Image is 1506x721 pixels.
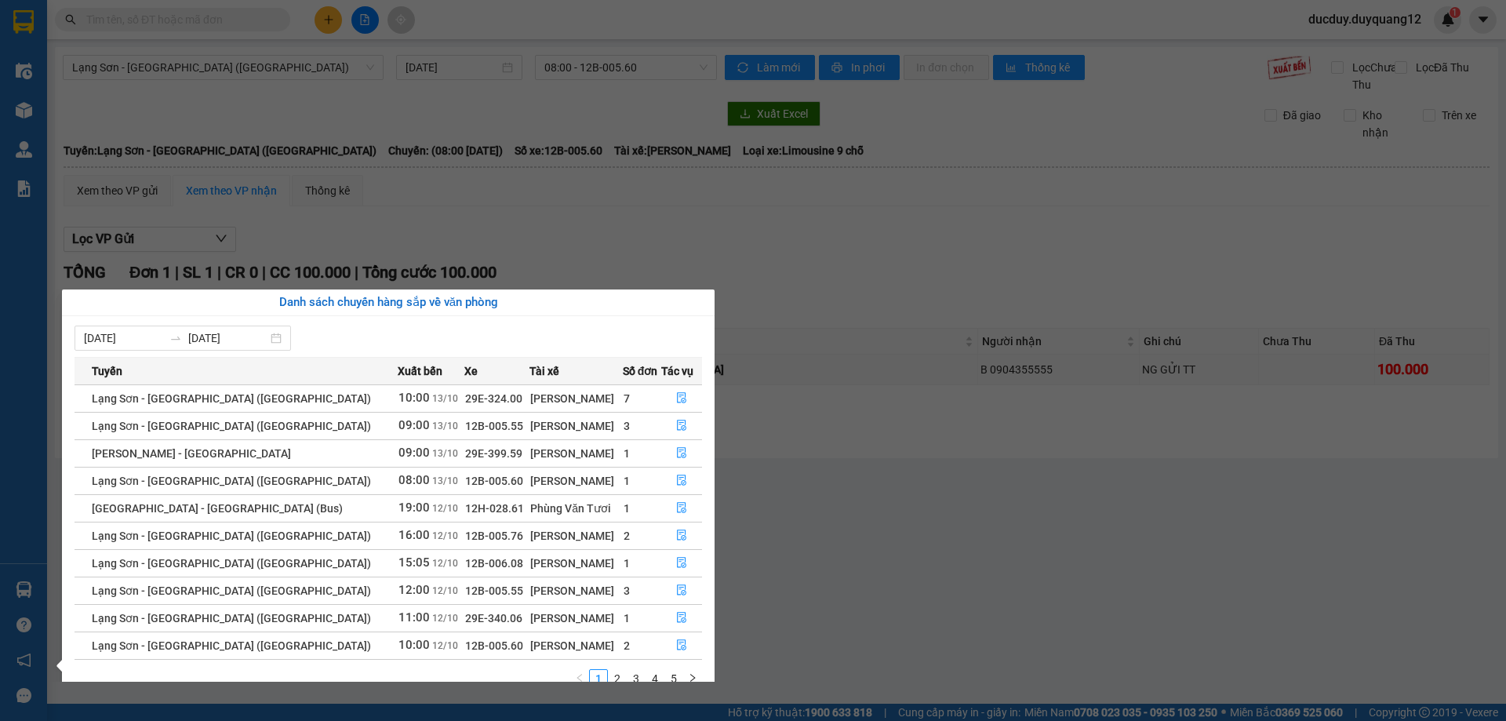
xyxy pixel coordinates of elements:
span: 3 [624,584,630,597]
span: file-done [676,502,687,515]
span: 1 [624,557,630,570]
span: file-done [676,639,687,652]
span: file-done [676,612,687,625]
span: Tác vụ [661,362,693,380]
a: 5 [665,670,682,687]
div: Danh sách chuyến hàng sắp về văn phòng [75,293,702,312]
span: 12B-005.55 [465,584,523,597]
span: file-done [676,392,687,405]
span: Lạng Sơn - [GEOGRAPHIC_DATA] ([GEOGRAPHIC_DATA]) [92,392,371,405]
span: Lạng Sơn - [GEOGRAPHIC_DATA] ([GEOGRAPHIC_DATA]) [92,530,371,542]
span: 29E-324.00 [465,392,522,405]
li: 3 [627,669,646,688]
span: 29E-340.06 [465,612,522,625]
span: Lạng Sơn - [GEOGRAPHIC_DATA] ([GEOGRAPHIC_DATA]) [92,584,371,597]
span: Lạng Sơn - [GEOGRAPHIC_DATA] ([GEOGRAPHIC_DATA]) [92,557,371,570]
button: file-done [662,386,701,411]
a: 2 [609,670,626,687]
li: Previous Page [570,669,589,688]
li: 1 [589,669,608,688]
span: 13/10 [432,421,458,432]
input: Đến ngày [188,330,267,347]
span: 7 [624,392,630,405]
a: 1 [590,670,607,687]
span: 1 [624,502,630,515]
div: [PERSON_NAME] [530,417,621,435]
span: 09:00 [398,418,430,432]
span: 19:00 [398,501,430,515]
li: 5 [664,669,683,688]
div: [PERSON_NAME] [530,582,621,599]
span: 16:00 [398,528,430,542]
span: Tài xế [529,362,559,380]
div: [PERSON_NAME] [530,555,621,572]
span: 15:05 [398,555,430,570]
span: 08:00 [398,473,430,487]
span: 12B-006.08 [465,557,523,570]
span: [GEOGRAPHIC_DATA] - [GEOGRAPHIC_DATA] (Bus) [92,502,343,515]
span: 2 [624,530,630,542]
span: 13/10 [432,393,458,404]
button: right [683,669,702,688]
span: 12/10 [432,558,458,569]
span: file-done [676,420,687,432]
span: 3 [624,420,630,432]
span: 12/10 [432,640,458,651]
button: file-done [662,496,701,521]
span: swap-right [169,332,182,344]
div: [PERSON_NAME] [530,637,621,654]
span: right [688,673,697,683]
span: 12/10 [432,503,458,514]
span: Lạng Sơn - [GEOGRAPHIC_DATA] ([GEOGRAPHIC_DATA]) [92,420,371,432]
span: file-done [676,557,687,570]
span: 11:00 [398,610,430,625]
div: Phùng Văn Tươi [530,500,621,517]
a: 4 [646,670,664,687]
span: 13/10 [432,448,458,459]
span: 10:00 [398,391,430,405]
li: Next Page [683,669,702,688]
div: [PERSON_NAME] [530,390,621,407]
span: Xe [464,362,478,380]
span: file-done [676,475,687,487]
span: 12B-005.60 [465,639,523,652]
span: 12:00 [398,583,430,597]
button: file-done [662,551,701,576]
span: 12B-005.76 [465,530,523,542]
span: 12/10 [432,530,458,541]
span: file-done [676,584,687,597]
span: 29E-399.59 [465,447,522,460]
span: file-done [676,530,687,542]
span: Lạng Sơn - [GEOGRAPHIC_DATA] ([GEOGRAPHIC_DATA]) [92,475,371,487]
span: 12H-028.61 [465,502,524,515]
span: 1 [624,447,630,460]
button: file-done [662,606,701,631]
span: Số đơn [623,362,658,380]
span: Xuất bến [398,362,442,380]
span: Lạng Sơn - [GEOGRAPHIC_DATA] ([GEOGRAPHIC_DATA]) [92,612,371,625]
li: 4 [646,669,664,688]
span: Lạng Sơn - [GEOGRAPHIC_DATA] ([GEOGRAPHIC_DATA]) [92,639,371,652]
span: left [575,673,584,683]
input: Từ ngày [84,330,163,347]
a: 3 [627,670,645,687]
span: 12/10 [432,613,458,624]
button: file-done [662,441,701,466]
span: 12/10 [432,585,458,596]
li: 2 [608,669,627,688]
button: file-done [662,633,701,658]
span: 09:00 [398,446,430,460]
span: 12B-005.60 [465,475,523,487]
button: file-done [662,578,701,603]
span: [PERSON_NAME] - [GEOGRAPHIC_DATA] [92,447,291,460]
div: [PERSON_NAME] [530,610,621,627]
div: [PERSON_NAME] [530,472,621,490]
span: 12B-005.55 [465,420,523,432]
button: file-done [662,523,701,548]
span: 1 [624,612,630,625]
span: Tuyến [92,362,122,380]
button: file-done [662,468,701,493]
span: file-done [676,447,687,460]
span: to [169,332,182,344]
span: 2 [624,639,630,652]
